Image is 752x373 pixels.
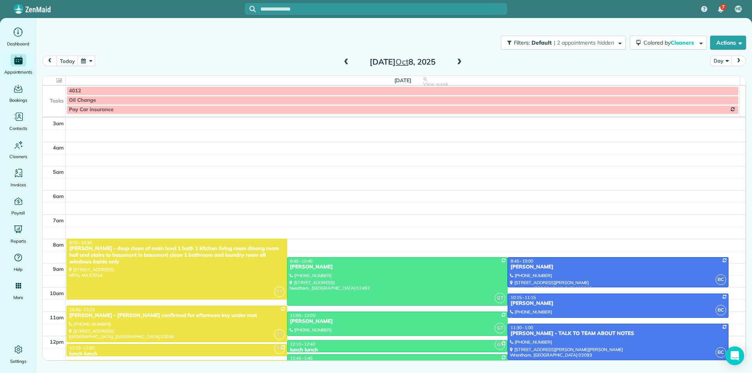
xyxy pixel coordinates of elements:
[50,314,64,321] span: 11am
[9,153,27,160] span: Cleaners
[514,39,530,46] span: Filters:
[9,96,27,104] span: Bookings
[354,58,452,66] h2: [DATE] 8, 2025
[3,195,33,217] a: Payroll
[69,97,96,103] span: Oil Change
[53,217,64,223] span: 7am
[3,26,33,48] a: Dashboard
[731,56,746,66] button: next
[394,77,411,83] span: [DATE]
[53,169,64,175] span: 5am
[69,106,114,113] span: Pay Car insurance
[3,82,33,104] a: Bookings
[644,39,697,46] span: Colored by
[53,193,64,199] span: 6am
[13,294,23,301] span: More
[497,36,626,50] a: Filters: Default | 2 appointments hidden
[290,313,315,318] span: 11:00 - 12:00
[423,81,448,87] span: View week
[495,339,505,350] span: GT
[510,258,533,264] span: 8:45 - 10:00
[245,6,256,12] button: Focus search
[69,307,95,312] span: 10:45 - 12:15
[42,56,57,66] button: prev
[11,209,25,217] span: Payroll
[69,351,285,357] div: lunch lunch
[249,6,256,12] svg: Focus search
[716,347,726,358] span: BC
[274,329,285,340] span: YT
[274,343,285,354] span: YT
[9,124,27,132] span: Contacts
[716,305,726,315] span: BC
[290,258,313,264] span: 8:45 - 10:45
[495,323,505,333] span: GT
[274,287,285,297] span: YT
[69,88,81,94] span: 4012
[50,290,64,296] span: 10am
[3,110,33,132] a: Contacts
[289,347,505,353] div: lunch lunch
[710,36,746,50] button: Actions
[7,40,29,48] span: Dashboard
[510,264,726,270] div: [PERSON_NAME]
[722,4,725,10] span: 7
[630,36,707,50] button: Colored byCleaners
[510,330,726,337] div: [PERSON_NAME] - TALK TO TEAM ABOUT NOTES
[289,318,505,325] div: [PERSON_NAME]
[290,341,315,347] span: 12:10 - 12:40
[4,68,33,76] span: Appointments
[396,57,409,67] span: Oct
[69,245,285,265] div: [PERSON_NAME] - deep clean of main level 1 bath 1 kitchen living room dinong room hall and stairs...
[69,240,92,245] span: 8:00 - 10:30
[710,56,732,66] button: Day
[716,274,726,285] span: BC
[53,241,64,248] span: 8am
[501,36,626,50] button: Filters: Default | 2 appointments hidden
[11,181,26,189] span: Invoices
[289,264,505,270] div: [PERSON_NAME]
[290,355,313,361] span: 12:45 - 1:45
[495,293,505,303] span: GT
[69,345,95,351] span: 12:20 - 12:50
[510,295,536,300] span: 10:15 - 11:15
[671,39,696,46] span: Cleaners
[3,54,33,76] a: Appointments
[3,251,33,273] a: Help
[725,346,744,365] div: Open Intercom Messenger
[69,312,285,319] div: [PERSON_NAME] - [PERSON_NAME] confirmed for afternoon key under mat
[56,56,78,66] button: today
[554,39,614,46] span: | 2 appointments hidden
[3,167,33,189] a: Invoices
[510,300,726,307] div: [PERSON_NAME]
[736,6,741,12] span: HE
[3,343,33,365] a: Settings
[510,325,533,330] span: 11:30 - 1:00
[3,223,33,245] a: Reports
[53,266,64,272] span: 9am
[712,1,729,18] div: 7 unread notifications
[3,139,33,160] a: Cleaners
[531,39,552,46] span: Default
[50,339,64,345] span: 12pm
[14,265,23,273] span: Help
[11,237,26,245] span: Reports
[10,357,27,365] span: Settings
[53,144,64,151] span: 4am
[53,120,64,126] span: 3am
